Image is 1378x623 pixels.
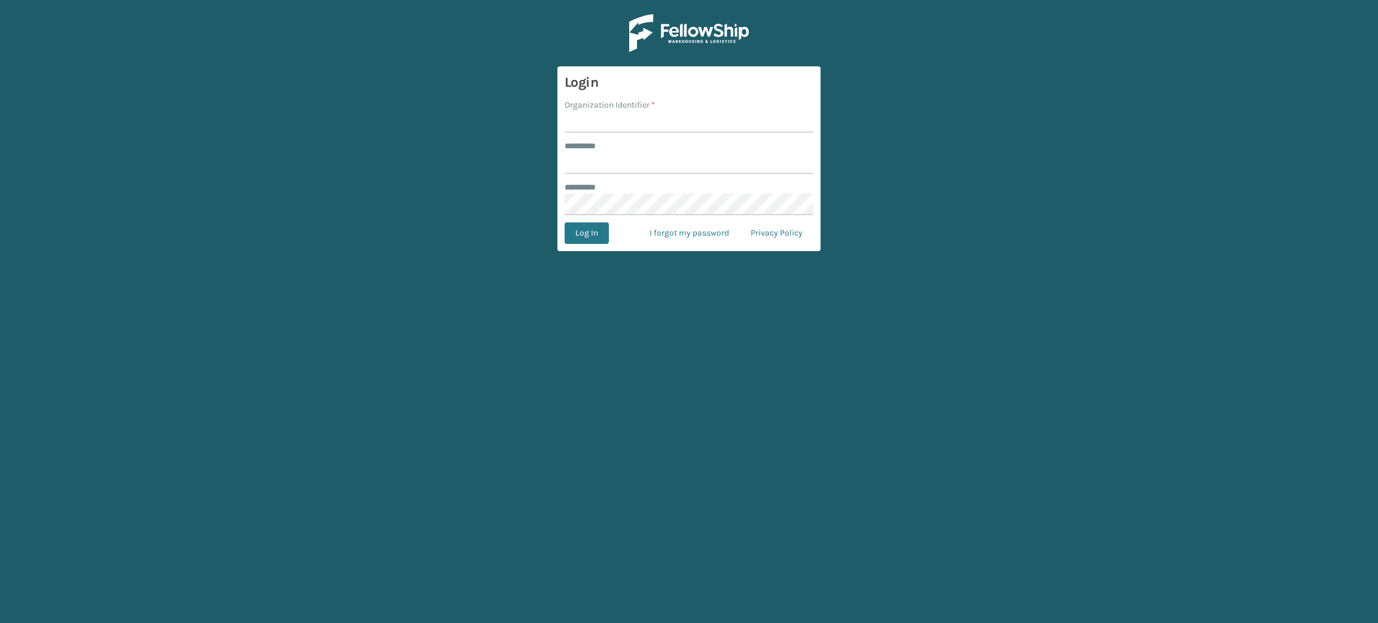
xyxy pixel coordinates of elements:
label: Organization Identifier [565,99,655,111]
img: Logo [629,14,749,52]
a: Privacy Policy [740,222,813,244]
button: Log In [565,222,609,244]
h3: Login [565,74,813,91]
a: I forgot my password [639,222,740,244]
